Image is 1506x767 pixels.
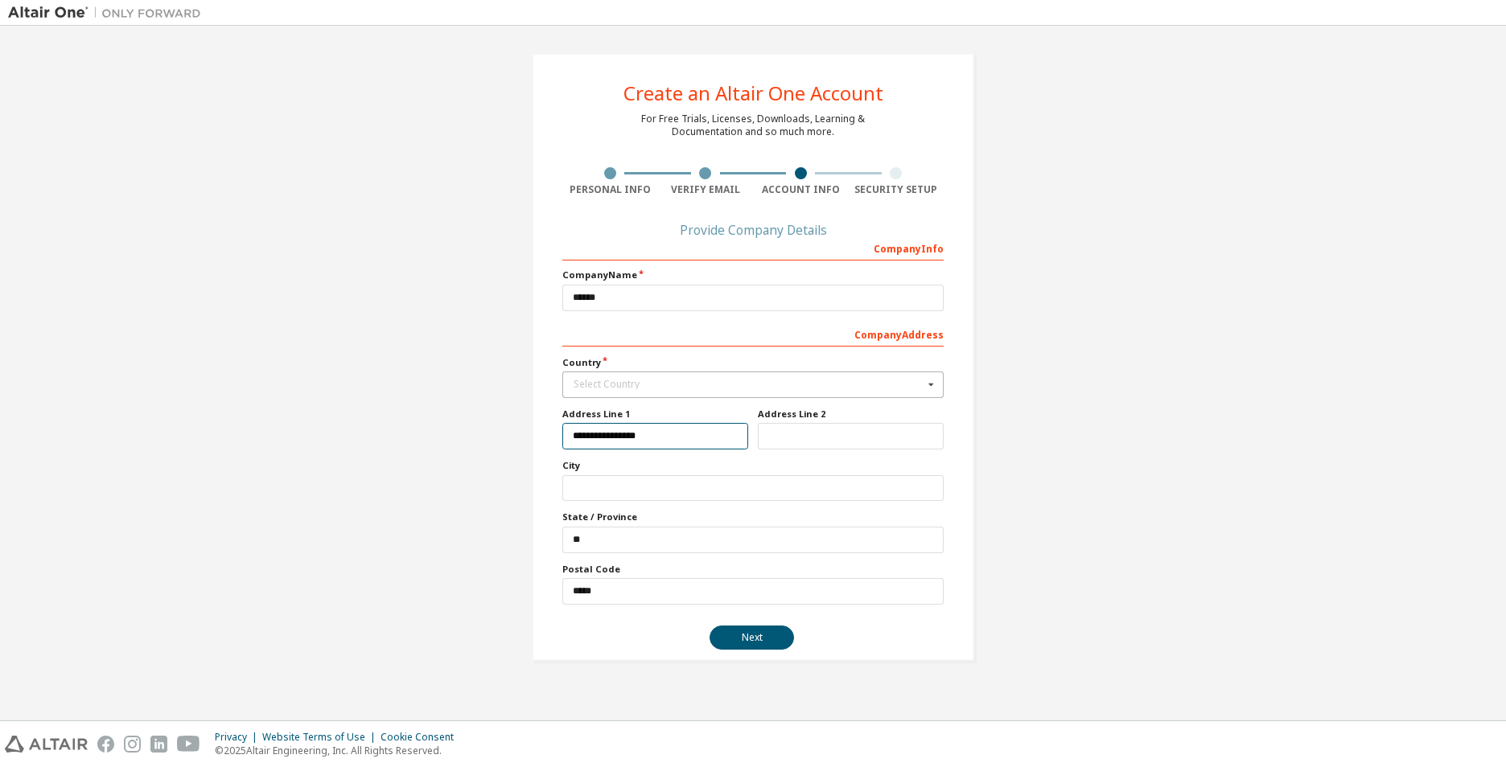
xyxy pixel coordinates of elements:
label: Country [562,356,944,369]
label: Address Line 2 [758,408,944,420]
label: Company Name [562,269,944,281]
div: Account Info [753,183,849,196]
img: altair_logo.svg [5,736,88,753]
img: facebook.svg [97,736,114,753]
div: Personal Info [562,183,658,196]
div: Company Address [562,321,944,347]
div: Company Info [562,235,944,260]
div: Security Setup [849,183,944,196]
button: Next [710,625,794,650]
img: Altair One [8,5,209,21]
img: youtube.svg [177,736,200,753]
div: Provide Company Details [562,225,944,235]
label: Address Line 1 [562,408,748,420]
img: instagram.svg [124,736,141,753]
div: Privacy [215,731,262,744]
label: State / Province [562,511,944,523]
div: Verify Email [658,183,754,196]
p: © 2025 Altair Engineering, Inc. All Rights Reserved. [215,744,463,757]
img: linkedin.svg [150,736,167,753]
div: Select Country [574,379,924,389]
label: Postal Code [562,563,944,576]
label: City [562,459,944,472]
div: For Free Trials, Licenses, Downloads, Learning & Documentation and so much more. [641,113,865,138]
div: Website Terms of Use [262,731,381,744]
div: Create an Altair One Account [623,84,883,103]
div: Cookie Consent [381,731,463,744]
